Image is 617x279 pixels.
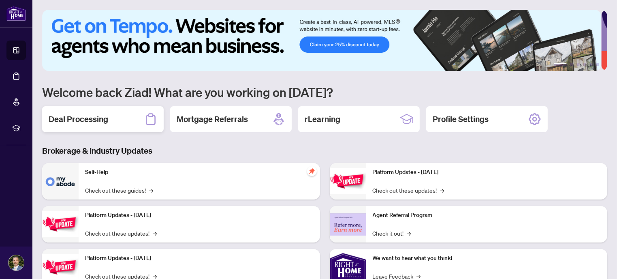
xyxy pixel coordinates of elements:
[49,114,108,125] h2: Deal Processing
[6,6,26,21] img: logo
[177,114,248,125] h2: Mortgage Referrals
[85,211,314,220] p: Platform Updates - [DATE]
[330,168,366,194] img: Platform Updates - June 23, 2025
[373,229,411,238] a: Check it out!→
[373,186,444,195] a: Check out these updates!→
[570,63,573,66] button: 2
[305,114,340,125] h2: rLearning
[440,186,444,195] span: →
[589,63,593,66] button: 5
[42,163,79,200] img: Self-Help
[585,251,609,275] button: Open asap
[307,166,317,176] span: pushpin
[373,168,601,177] p: Platform Updates - [DATE]
[583,63,586,66] button: 4
[42,211,79,237] img: Platform Updates - September 16, 2025
[330,213,366,236] img: Agent Referral Program
[407,229,411,238] span: →
[373,254,601,263] p: We want to hear what you think!
[149,186,153,195] span: →
[85,229,157,238] a: Check out these updates!→
[85,186,153,195] a: Check out these guides!→
[153,229,157,238] span: →
[596,63,599,66] button: 6
[42,84,607,100] h1: Welcome back Ziad! What are you working on [DATE]?
[433,114,489,125] h2: Profile Settings
[373,211,601,220] p: Agent Referral Program
[576,63,580,66] button: 3
[9,255,24,270] img: Profile Icon
[42,10,601,71] img: Slide 0
[85,168,314,177] p: Self-Help
[85,254,314,263] p: Platform Updates - [DATE]
[42,145,607,157] h3: Brokerage & Industry Updates
[554,63,567,66] button: 1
